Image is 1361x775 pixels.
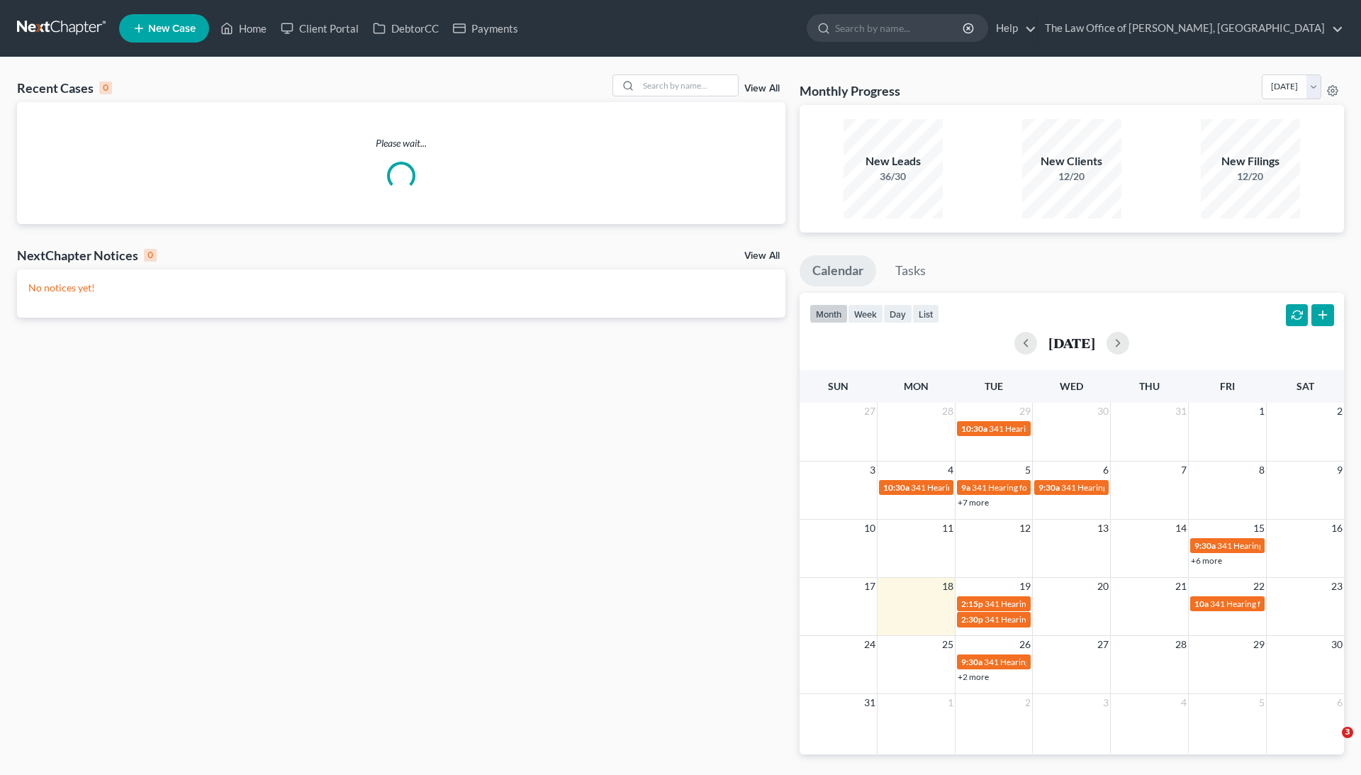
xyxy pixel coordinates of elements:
span: 30 [1330,636,1344,653]
span: 1 [946,694,955,711]
div: 0 [99,82,112,94]
div: 12/20 [1022,169,1121,184]
span: Sun [828,380,848,392]
span: 6 [1102,462,1110,479]
span: Thu [1139,380,1160,392]
span: Sat [1296,380,1314,392]
span: 3 [1342,727,1353,738]
span: 4 [1180,694,1188,711]
span: 2:15p [961,598,983,609]
a: +7 more [958,497,989,508]
a: View All [744,251,780,261]
span: 2 [1024,694,1032,711]
span: 3 [1102,694,1110,711]
span: 3 [868,462,877,479]
span: 16 [1330,520,1344,537]
span: 9a [961,482,970,493]
div: 36/30 [844,169,943,184]
button: list [912,304,939,323]
div: New Leads [844,153,943,169]
span: 12 [1018,520,1032,537]
iframe: Intercom live chat [1313,727,1347,761]
span: 15 [1252,520,1266,537]
span: 19 [1018,578,1032,595]
input: Search by name... [639,75,738,96]
span: 11 [941,520,955,537]
span: 27 [863,403,877,420]
span: 27 [1096,636,1110,653]
span: 26 [1018,636,1032,653]
div: New Clients [1022,153,1121,169]
span: 341 Hearing for [PERSON_NAME] [972,482,1099,493]
div: 0 [144,249,157,262]
span: 8 [1258,462,1266,479]
span: 341 Hearing for [PERSON_NAME], Frayddelith [985,598,1158,609]
span: 25 [941,636,955,653]
span: 341 Hearing for [PERSON_NAME] [1217,540,1344,551]
h2: [DATE] [1048,335,1095,350]
span: 14 [1174,520,1188,537]
p: Please wait... [17,136,785,150]
span: 23 [1330,578,1344,595]
input: Search by name... [835,15,965,41]
div: Recent Cases [17,79,112,96]
span: 28 [941,403,955,420]
span: 10:30a [883,482,909,493]
span: 9 [1335,462,1344,479]
span: 31 [1174,403,1188,420]
span: 30 [1096,403,1110,420]
span: 24 [863,636,877,653]
span: 20 [1096,578,1110,595]
span: 341 Hearing for [PERSON_NAME] [985,614,1111,625]
a: Help [989,16,1036,41]
span: 22 [1252,578,1266,595]
span: 17 [863,578,877,595]
div: 12/20 [1201,169,1300,184]
span: 10a [1194,598,1209,609]
span: 18 [941,578,955,595]
a: DebtorCC [366,16,446,41]
span: 341 Hearing for [PERSON_NAME] [989,423,1116,434]
button: week [848,304,883,323]
a: The Law Office of [PERSON_NAME], [GEOGRAPHIC_DATA] [1038,16,1343,41]
span: 29 [1018,403,1032,420]
h3: Monthly Progress [800,82,900,99]
span: 341 Hearing for [PERSON_NAME] [911,482,1038,493]
span: 5 [1024,462,1032,479]
span: 9:30a [1038,482,1060,493]
a: Payments [446,16,525,41]
a: View All [744,84,780,94]
span: 28 [1174,636,1188,653]
span: 7 [1180,462,1188,479]
div: NextChapter Notices [17,247,157,264]
span: 29 [1252,636,1266,653]
span: Fri [1220,380,1235,392]
button: month [810,304,848,323]
a: +6 more [1191,555,1222,566]
span: Wed [1060,380,1083,392]
span: Tue [985,380,1003,392]
span: 31 [863,694,877,711]
span: 2 [1335,403,1344,420]
span: Mon [904,380,929,392]
span: 1 [1258,403,1266,420]
span: New Case [148,23,196,34]
span: 10 [863,520,877,537]
a: Client Portal [274,16,366,41]
span: 341 Hearing for [PERSON_NAME] [1061,482,1188,493]
a: +2 more [958,671,989,682]
span: 9:30a [961,657,982,667]
span: 341 Hearing for [PERSON_NAME] [1210,598,1337,609]
span: 9:30a [1194,540,1216,551]
a: Tasks [883,255,939,286]
span: 341 Hearing for [PERSON_NAME] [984,657,1111,667]
span: 2:30p [961,614,983,625]
span: 13 [1096,520,1110,537]
span: 4 [946,462,955,479]
span: 21 [1174,578,1188,595]
button: day [883,304,912,323]
p: No notices yet! [28,281,774,295]
span: 10:30a [961,423,987,434]
div: New Filings [1201,153,1300,169]
span: 6 [1335,694,1344,711]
